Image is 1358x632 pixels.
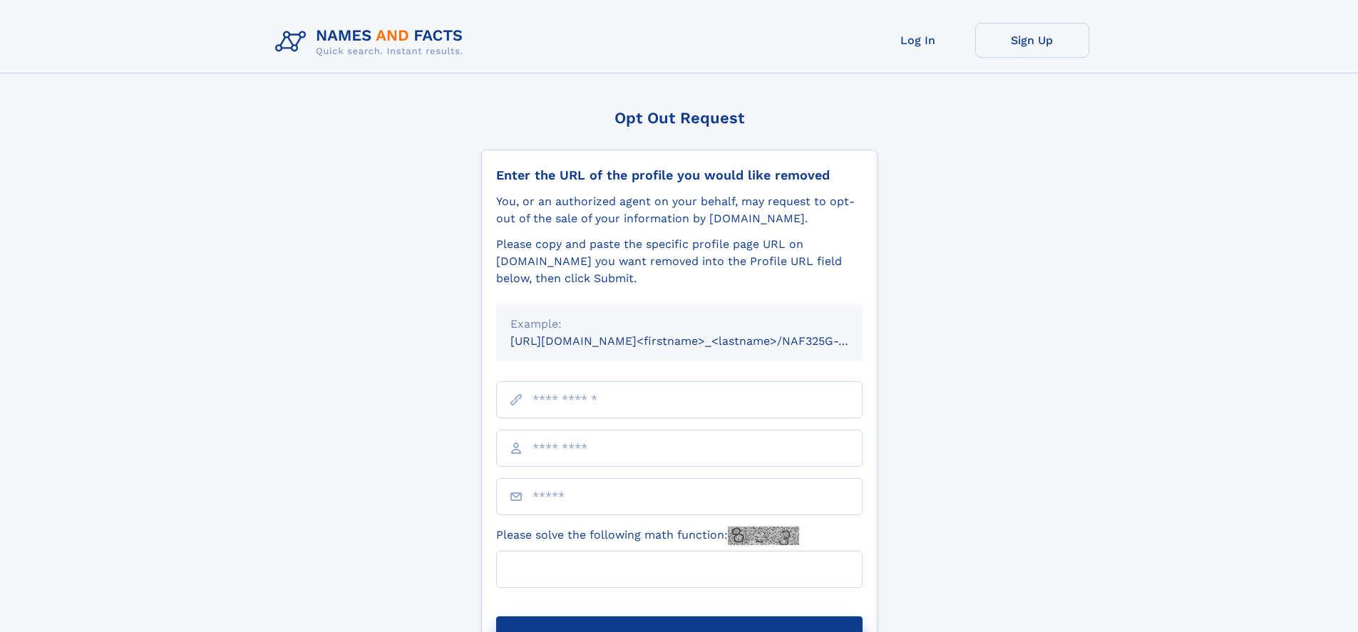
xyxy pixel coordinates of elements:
[975,23,1089,58] a: Sign Up
[510,334,890,348] small: [URL][DOMAIN_NAME]<firstname>_<lastname>/NAF325G-xxxxxxxx
[496,167,863,183] div: Enter the URL of the profile you would like removed
[496,527,799,545] label: Please solve the following math function:
[510,316,848,333] div: Example:
[861,23,975,58] a: Log In
[496,236,863,287] div: Please copy and paste the specific profile page URL on [DOMAIN_NAME] you want removed into the Pr...
[481,109,878,127] div: Opt Out Request
[269,23,475,61] img: Logo Names and Facts
[496,193,863,227] div: You, or an authorized agent on your behalf, may request to opt-out of the sale of your informatio...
